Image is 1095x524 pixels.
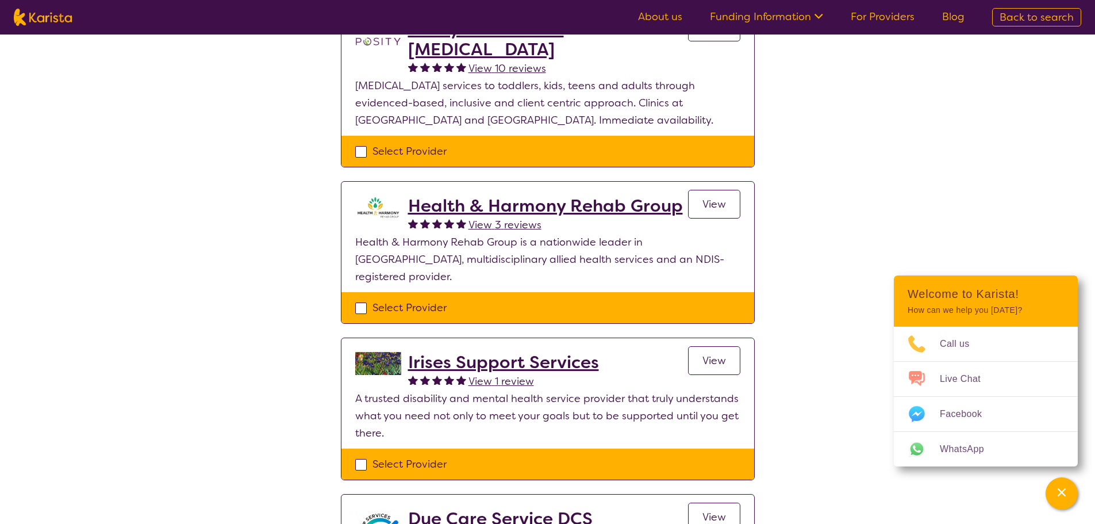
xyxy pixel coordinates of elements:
h2: Welcome to Karista! [908,287,1064,301]
img: fullstar [432,62,442,72]
button: Channel Menu [1046,477,1078,510]
ul: Choose channel [894,327,1078,466]
span: View 10 reviews [468,62,546,75]
img: fullstar [444,219,454,228]
a: View 3 reviews [468,216,541,234]
img: fullstar [420,62,430,72]
a: About us [638,10,682,24]
span: View 1 review [468,374,534,388]
span: Live Chat [940,370,994,388]
img: fullstar [456,375,466,385]
a: Funding Information [710,10,823,24]
a: Blog [942,10,965,24]
img: fullstar [408,375,418,385]
img: fullstar [444,62,454,72]
span: Facebook [940,406,996,423]
a: Posity Telehealth - [MEDICAL_DATA] [408,18,688,60]
img: fullstar [432,219,442,228]
span: View 3 reviews [468,218,541,232]
img: ztak9tblhgtrn1fit8ap.png [355,196,401,219]
img: fullstar [420,375,430,385]
a: For Providers [851,10,915,24]
p: A trusted disability and mental health service provider that truly understands what you need not ... [355,390,740,442]
span: View [702,510,726,524]
img: fullstar [432,375,442,385]
a: View [688,346,740,375]
span: View [702,354,726,368]
span: WhatsApp [940,441,998,458]
a: View [688,190,740,219]
span: View [702,197,726,211]
p: Health & Harmony Rehab Group is a nationwide leader in [GEOGRAPHIC_DATA], multidisciplinary allie... [355,234,740,285]
a: Web link opens in a new tab. [894,432,1078,466]
img: t1bslo80pcylnzwjhndq.png [355,18,401,64]
img: fullstar [420,219,430,228]
span: Call us [940,335,983,353]
a: Back to search [992,8,1081,26]
img: bveqlmrdxdvqu3rwwcov.jpg [355,352,401,375]
img: fullstar [408,62,418,72]
img: fullstar [456,219,466,228]
img: fullstar [456,62,466,72]
img: fullstar [408,219,418,228]
a: Health & Harmony Rehab Group [408,196,683,216]
a: View 1 review [468,373,534,390]
p: [MEDICAL_DATA] services to toddlers, kids, teens and adults through evidenced-based, inclusive an... [355,77,740,129]
div: Channel Menu [894,276,1078,466]
img: Karista logo [14,9,72,26]
span: Back to search [1000,10,1074,24]
a: View 10 reviews [468,60,546,77]
img: fullstar [444,375,454,385]
a: Irises Support Services [408,352,599,373]
p: How can we help you [DATE]? [908,305,1064,315]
